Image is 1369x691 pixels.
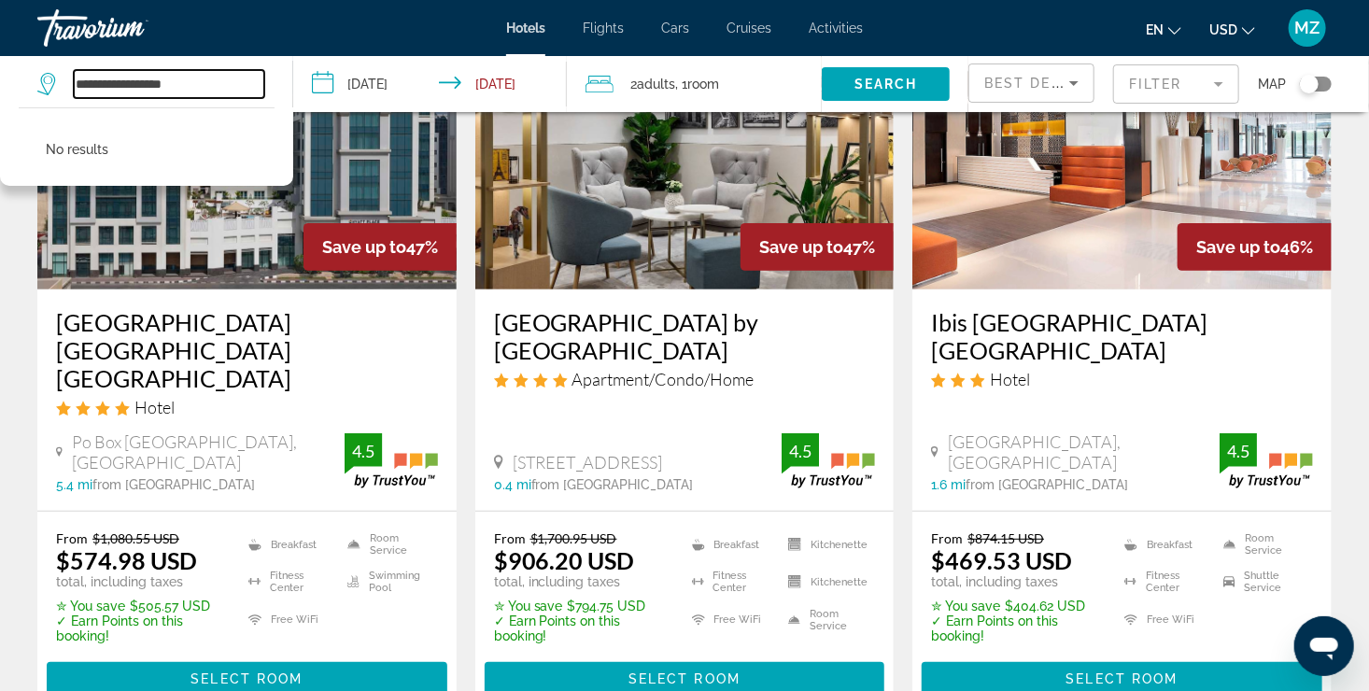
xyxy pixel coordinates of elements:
p: ✓ Earn Points on this booking! [494,613,669,643]
li: Kitchenette [779,568,875,596]
span: From [931,530,963,546]
span: Save up to [1196,237,1280,257]
div: 4.5 [1220,440,1257,462]
span: ✮ You save [56,599,125,613]
iframe: Кнопка запуска окна обмена сообщениями [1294,616,1354,676]
span: Po Box [GEOGRAPHIC_DATA], [GEOGRAPHIC_DATA] [72,431,345,472]
span: from [GEOGRAPHIC_DATA] [531,477,694,492]
a: Select Room [47,666,447,686]
span: From [56,530,88,546]
span: Best Deals [984,76,1081,91]
span: USD [1209,22,1237,37]
span: [GEOGRAPHIC_DATA], [GEOGRAPHIC_DATA] [948,431,1220,472]
span: MZ [1295,19,1320,37]
a: Cruises [727,21,771,35]
span: en [1146,22,1164,37]
p: total, including taxes [56,574,225,589]
span: Save up to [322,237,406,257]
li: Free WiFi [239,606,338,634]
span: Adults [637,77,675,92]
del: $1,700.95 USD [530,530,617,546]
span: , 1 [675,71,719,97]
button: Change language [1146,16,1181,43]
a: Flights [583,21,624,35]
li: Breakfast [239,530,338,558]
span: Map [1258,71,1286,97]
div: 3 star Hotel [931,369,1313,389]
button: Travelers: 2 adults, 0 children [567,56,822,112]
a: [GEOGRAPHIC_DATA] [GEOGRAPHIC_DATA] [GEOGRAPHIC_DATA] [56,308,438,392]
span: ✮ You save [931,599,1000,613]
span: Select Room [628,671,741,686]
div: 4.5 [345,440,382,462]
p: No results [46,136,108,162]
img: trustyou-badge.svg [345,433,438,488]
li: Fitness Center [1115,568,1214,596]
span: Hotel [134,397,175,417]
li: Breakfast [683,530,779,558]
li: Kitchenette [779,530,875,558]
a: Ibis [GEOGRAPHIC_DATA] [GEOGRAPHIC_DATA] [931,308,1313,364]
a: Select Room [922,666,1322,686]
span: 2 [630,71,675,97]
img: trustyou-badge.svg [782,433,875,488]
span: Apartment/Condo/Home [572,369,755,389]
span: 5.4 mi [56,477,92,492]
div: 47% [741,223,894,271]
button: Search [822,67,950,101]
span: 1.6 mi [931,477,966,492]
li: Free WiFi [1115,606,1214,634]
span: from [GEOGRAPHIC_DATA] [966,477,1128,492]
img: trustyou-badge.svg [1220,433,1313,488]
ins: $469.53 USD [931,546,1072,574]
li: Swimming Pool [338,568,437,596]
p: total, including taxes [494,574,669,589]
del: $1,080.55 USD [92,530,179,546]
a: Activities [809,21,863,35]
div: 4 star Hotel [56,397,438,417]
li: Room Service [1214,530,1313,558]
ins: $574.98 USD [56,546,197,574]
button: Change currency [1209,16,1255,43]
li: Fitness Center [683,568,779,596]
li: Room Service [338,530,437,558]
span: From [494,530,526,546]
li: Shuttle Service [1214,568,1313,596]
button: User Menu [1283,8,1332,48]
p: $505.57 USD [56,599,225,613]
p: $404.62 USD [931,599,1101,613]
a: [GEOGRAPHIC_DATA] by [GEOGRAPHIC_DATA] [494,308,876,364]
div: 46% [1178,223,1332,271]
a: Travorium [37,4,224,52]
span: from [GEOGRAPHIC_DATA] [92,477,255,492]
div: 4.5 [782,440,819,462]
li: Fitness Center [239,568,338,596]
span: Room [687,77,719,92]
span: Search [854,77,918,92]
p: $794.75 USD [494,599,669,613]
p: ✓ Earn Points on this booking! [931,613,1101,643]
div: 47% [303,223,457,271]
button: Filter [1113,63,1239,105]
p: ✓ Earn Points on this booking! [56,613,225,643]
del: $874.15 USD [967,530,1044,546]
button: Check-in date: Feb 15, 2026 Check-out date: Feb 21, 2026 [293,56,567,112]
ins: $906.20 USD [494,546,635,574]
a: Cars [661,21,689,35]
mat-select: Sort by [984,72,1079,94]
span: Hotel [990,369,1030,389]
p: total, including taxes [931,574,1101,589]
span: ✮ You save [494,599,563,613]
a: Hotels [506,21,545,35]
span: Select Room [1066,671,1178,686]
span: Save up to [759,237,843,257]
li: Breakfast [1115,530,1214,558]
span: [STREET_ADDRESS] [513,452,663,472]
